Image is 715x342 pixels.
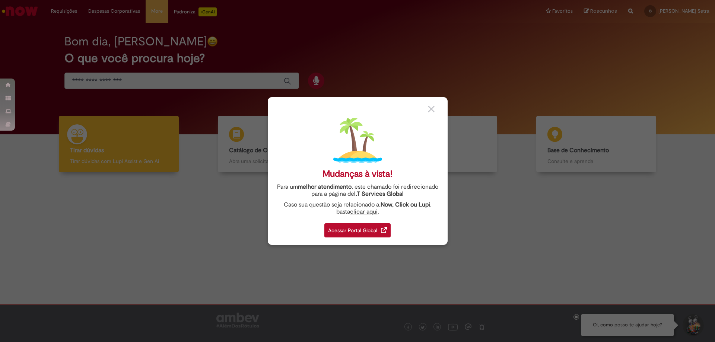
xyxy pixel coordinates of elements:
strong: .Now, Click ou Lupi [379,201,430,208]
a: clicar aqui [350,204,378,215]
a: I.T Services Global [354,186,404,198]
img: close_button_grey.png [428,106,435,112]
img: redirect_link.png [381,227,387,233]
a: Acessar Portal Global [324,219,391,237]
strong: melhor atendimento [298,183,352,191]
div: Mudanças à vista! [322,169,393,179]
div: Caso sua questão seja relacionado a , basta . [273,201,442,215]
div: Para um , este chamado foi redirecionado para a página de [273,183,442,198]
div: Acessar Portal Global [324,223,391,237]
img: island.png [333,116,382,165]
